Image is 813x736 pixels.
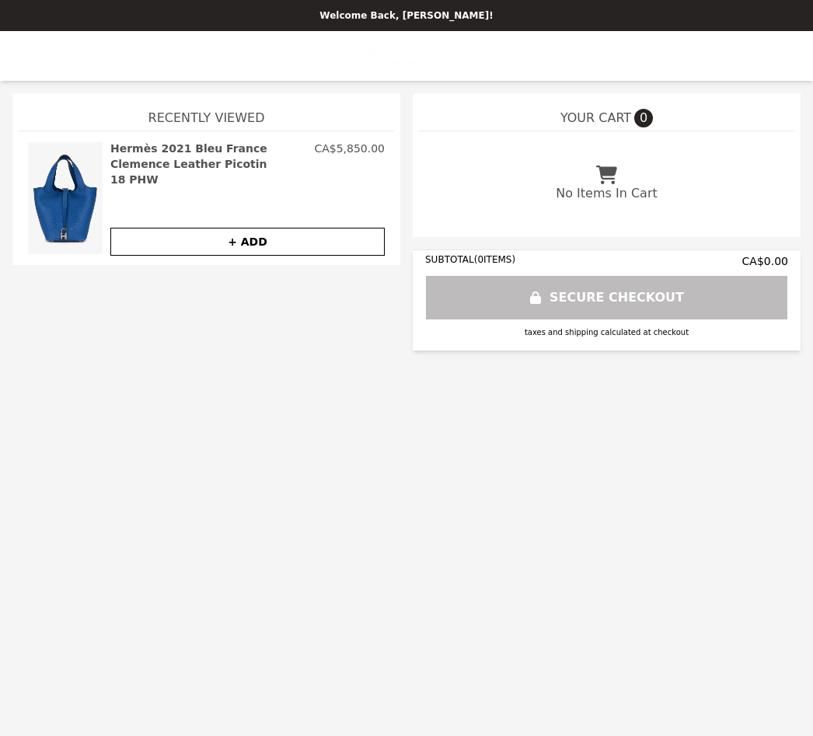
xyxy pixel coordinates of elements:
span: SUBTOTAL [425,254,474,265]
p: No Items In Cart [556,184,657,203]
h2: Hermès 2021 Bleu France Clemence Leather Picotin 18 PHW [110,141,308,187]
p: Welcome Back, [PERSON_NAME]! [9,9,804,22]
span: YOUR CART [560,109,631,127]
span: CA$0.00 [742,253,788,269]
span: 0 [634,109,653,127]
button: + ADD [110,228,385,256]
p: CA$5,850.00 [314,141,385,187]
img: Brand Logo [361,40,451,72]
div: taxes and shipping calculated at checkout [425,326,788,338]
span: ( 0 ITEMS) [474,254,515,265]
h1: Recently Viewed [19,93,394,131]
img: Hermès 2021 Bleu France Clemence Leather Picotin 18 PHW [28,141,103,256]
